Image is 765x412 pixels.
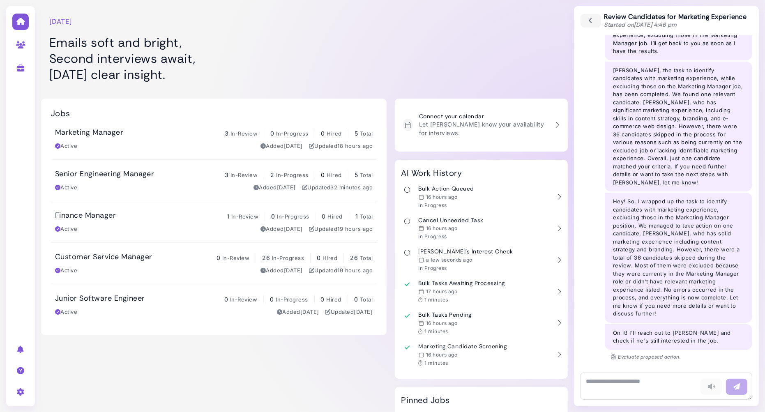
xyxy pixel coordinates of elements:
[270,171,274,178] span: 2
[322,213,326,220] span: 0
[222,255,249,261] span: In-Review
[360,213,373,220] span: Total
[51,284,377,325] a: Junior Software Engineer 0 In-Review 0 In-Progress 0 Hired 0 Total Active Added[DATE] Updated[DATE]
[418,185,474,192] h3: Bulk Action Queued
[613,67,744,187] div: [PERSON_NAME], the task to identify candidates with marketing experience, while excluding those o...
[401,339,562,371] a: Marketing Candidate Screening 16 hours ago 1 minutes
[419,120,549,137] p: Let [PERSON_NAME] know your availability for interviews.
[418,233,484,240] div: In Progress
[51,243,377,284] a: Customer Service Manager 0 In-Review 26 In-Progress 0 Hired 26 Total Active Added[DATE] Updated19...
[309,225,373,233] div: Updated
[55,142,77,150] div: Active
[426,288,458,295] time: Sep 01, 2025
[634,21,677,28] time: [DATE] 4:46 pm
[401,307,562,339] a: Bulk Tasks Pending 16 hours ago 1 minutes
[260,142,303,150] div: Added
[260,267,303,275] div: Added
[55,184,77,192] div: Active
[613,198,744,318] div: Hey! So, I wrapped up the task to identify candidates with marketing experience, excluding those ...
[426,257,472,263] time: Sep 02, 2025
[331,184,373,191] time: Sep 02, 2025
[225,171,228,178] span: 3
[55,308,77,316] div: Active
[401,213,562,244] a: Cancel Unneeded Task 16 hours ago In Progress
[401,276,562,307] a: Bulk Tasks Awaiting Processing 17 hours ago 1 minutes
[55,225,77,233] div: Active
[360,172,373,178] span: Total
[300,308,319,315] time: Aug 28, 2025
[328,213,343,220] span: Hired
[276,296,308,303] span: In-Progress
[401,395,449,405] h2: Pinned Jobs
[611,353,681,361] p: Evaluate proposed action.
[49,35,378,83] h1: Emails soft and bright, Second interviews await, [DATE] clear insight.
[338,143,373,149] time: Sep 01, 2025
[426,352,458,358] time: Sep 01, 2025
[309,142,373,150] div: Updated
[277,308,319,316] div: Added
[284,143,303,149] time: Aug 28, 2025
[55,253,152,262] h3: Customer Service Manager
[321,171,325,178] span: 0
[401,168,462,178] h2: AI Work History
[270,130,274,137] span: 0
[418,217,484,224] h3: Cancel Unneeded Task
[355,213,358,220] span: 1
[55,170,154,179] h3: Senior Engineering Manager
[55,267,77,275] div: Active
[55,294,145,303] h3: Junior Software Engineer
[317,254,320,261] span: 0
[284,226,303,232] time: Aug 28, 2025
[271,213,275,220] span: 0
[424,360,448,366] span: 1 minutes
[424,297,448,303] span: 1 minutes
[284,267,303,274] time: Aug 28, 2025
[55,128,123,137] h3: Marketing Manager
[426,194,458,200] time: Sep 01, 2025
[418,280,505,287] h3: Bulk Tasks Awaiting Processing
[51,118,377,159] a: Marketing Manager 3 In-Review 0 In-Progress 0 Hired 5 Total Active Added[DATE] Updated18 hours ago
[260,225,303,233] div: Added
[424,328,448,334] span: 1 minutes
[418,311,472,318] h3: Bulk Tasks Pending
[323,255,337,261] span: Hired
[338,267,373,274] time: Sep 01, 2025
[401,244,562,276] a: [PERSON_NAME]'s Interest Check a few seconds ago In Progress
[327,130,342,137] span: Hired
[360,296,373,303] span: Total
[419,113,549,120] h3: Connect your calendar
[276,130,308,137] span: In-Progress
[225,130,228,137] span: 3
[272,255,304,261] span: In-Progress
[262,254,270,261] span: 26
[270,296,274,303] span: 0
[613,329,744,345] p: On it! I'll reach out to [PERSON_NAME] and check if he's still interested in the job.
[51,108,70,118] h2: Jobs
[51,201,377,242] a: Finance Manager 1 In-Review 0 In-Progress 0 Hired 1 Total Active Added[DATE] Updated19 hours ago
[230,172,258,178] span: In-Review
[231,213,258,220] span: In-Review
[604,13,747,29] div: Review Candidates for Marketing Experience
[277,213,309,220] span: In-Progress
[355,130,358,137] span: 5
[360,130,373,137] span: Total
[355,171,358,178] span: 5
[49,16,72,26] time: [DATE]
[302,184,373,192] div: Updated
[327,296,341,303] span: Hired
[418,343,507,350] h3: Marketing Candidate Screening
[426,225,458,231] time: Sep 01, 2025
[418,265,513,272] div: In Progress
[401,181,562,213] a: Bulk Action Queued 16 hours ago In Progress
[253,184,296,192] div: Added
[51,160,377,201] a: Senior Engineering Manager 3 In-Review 2 In-Progress 0 Hired 5 Total Active Added[DATE] Updated32...
[321,130,325,137] span: 0
[360,255,373,261] span: Total
[426,320,458,326] time: Sep 01, 2025
[55,211,116,220] h3: Finance Manager
[327,172,342,178] span: Hired
[604,21,677,28] span: Started on
[217,254,220,261] span: 0
[418,202,474,209] div: In Progress
[230,130,258,137] span: In-Review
